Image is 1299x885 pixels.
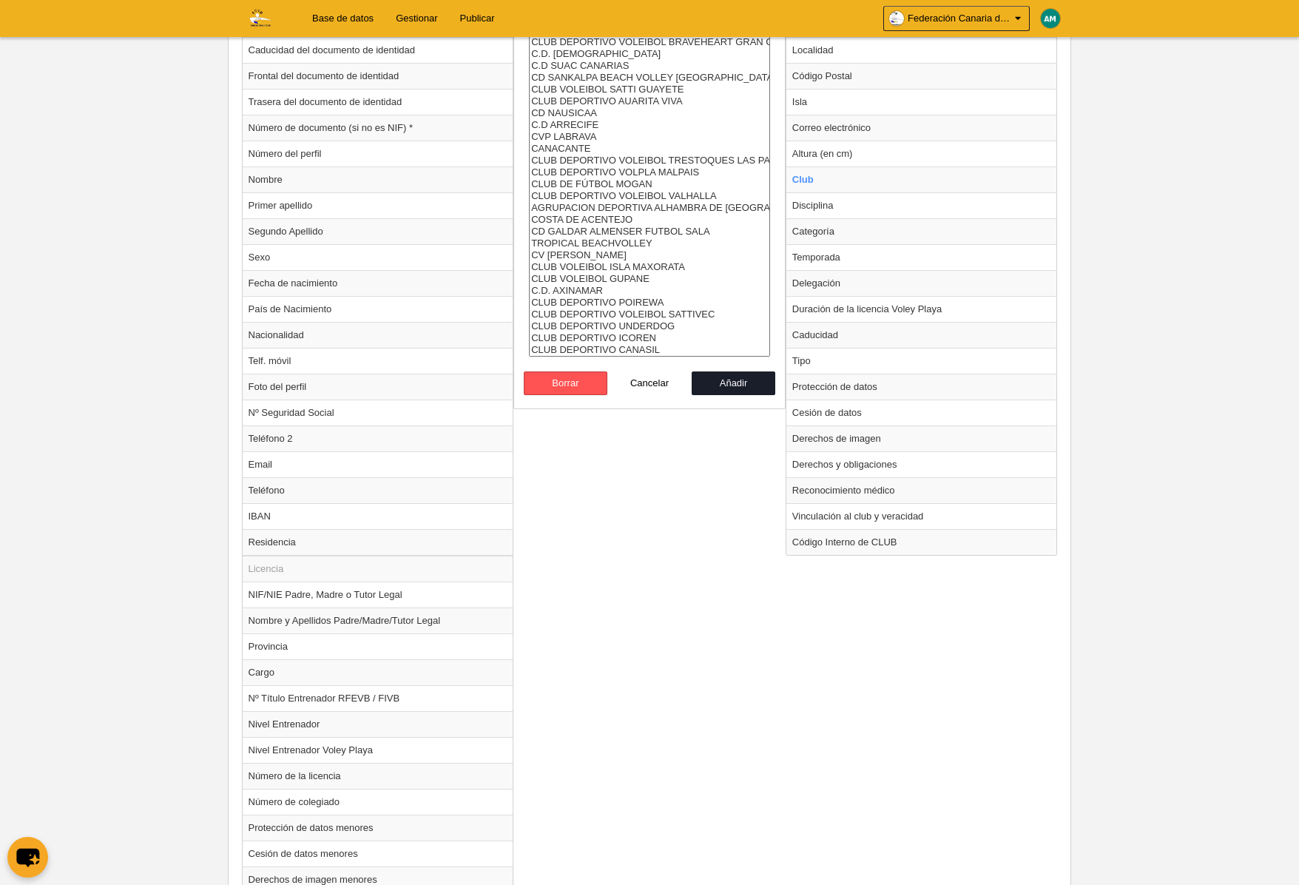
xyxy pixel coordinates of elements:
[786,166,1057,192] td: Club
[243,582,513,608] td: NIF/NIE Padre, Madre o Tutor Legal
[243,244,513,270] td: Sexo
[786,218,1057,244] td: Categoría
[243,633,513,659] td: Provincia
[530,84,769,95] option: CLUB VOLEIBOL SATTI GUAYETE
[243,270,513,296] td: Fecha de nacimiento
[530,60,769,72] option: C.D SUAC CANARIAS
[530,119,769,131] option: C.D ARRECIFE
[243,37,513,63] td: Caducidad del documento de identidad
[883,6,1030,31] a: Federación Canaria de Voleibol
[524,371,608,395] button: Borrar
[786,503,1057,529] td: Vinculación al club y veracidad
[786,244,1057,270] td: Temporada
[786,37,1057,63] td: Localidad
[1041,9,1060,28] img: c2l6ZT0zMHgzMCZmcz05JnRleHQ9QU0mYmc9MDA4OTdi.png
[243,218,513,244] td: Segundo Apellido
[530,190,769,202] option: CLUB DEPORTIVO VOLEIBOL VALHALLA
[530,332,769,344] option: CLUB DEPORTIVO ICOREN
[243,141,513,166] td: Número del perfil
[530,178,769,190] option: CLUB DE FÚTBOL MOGAN
[786,400,1057,425] td: Cesión de datos
[530,202,769,214] option: AGRUPACION DEPORTIVA ALHAMBRA DE CANARIAS
[243,451,513,477] td: Email
[243,115,513,141] td: Número de documento (si no es NIF) *
[786,63,1057,89] td: Código Postal
[530,226,769,238] option: CD GALDAR ALMENSER FUTBOL SALA
[530,285,769,297] option: C.D. AXINAMAR
[786,322,1057,348] td: Caducidad
[530,36,769,48] option: CLUB DEPORTIVO VOLEIBOL BRAVEHEART GRAN CANARIA
[243,556,513,582] td: Licencia
[530,95,769,107] option: CLUB DEPORTIVO AUARITA VIVA
[530,72,769,84] option: CD SANKALPA BEACH VOLLEY TENERIFE
[786,374,1057,400] td: Protección de datos
[530,107,769,119] option: CD NAUSICAA
[243,348,513,374] td: Telf. móvil
[243,737,513,763] td: Nivel Entrenador Voley Playa
[530,166,769,178] option: CLUB DEPORTIVO VOLPLA MALPAIS
[243,659,513,685] td: Cargo
[243,374,513,400] td: Foto del perfil
[243,400,513,425] td: Nº Seguridad Social
[786,529,1057,555] td: Código Interno de CLUB
[786,141,1057,166] td: Altura (en cm)
[243,529,513,556] td: Residencia
[530,344,769,356] option: CLUB DEPORTIVO CANASIL
[243,503,513,529] td: IBAN
[530,297,769,309] option: CLUB DEPORTIVO POIREWA
[786,296,1057,322] td: Duración de la licencia Voley Playa
[530,273,769,285] option: CLUB VOLEIBOL GUPANE
[530,249,769,261] option: CV MAYVI CORRALEJO
[243,789,513,815] td: Número de colegiado
[786,477,1057,503] td: Reconocimiento médico
[243,63,513,89] td: Frontal del documento de identidad
[786,115,1057,141] td: Correo electrónico
[243,608,513,633] td: Nombre y Apellidos Padre/Madre/Tutor Legal
[786,192,1057,218] td: Disciplina
[530,309,769,320] option: CLUB DEPORTIVO VOLEIBOL SATTIVEC
[243,89,513,115] td: Trasera del documento de identidad
[530,238,769,249] option: TROPICAL BEACHVOLLEY
[530,143,769,155] option: CANACANTE
[530,155,769,166] option: CLUB DEPORTIVO VOLEIBOL TRESTOQUES LAS PALMAS
[530,320,769,332] option: CLUB DEPORTIVO UNDERDOG
[243,841,513,867] td: Cesión de datos menores
[243,685,513,711] td: Nº Título Entrenador RFEVB / FIVB
[243,711,513,737] td: Nivel Entrenador
[243,477,513,503] td: Teléfono
[7,837,48,878] button: chat-button
[607,371,692,395] button: Cancelar
[786,451,1057,477] td: Derechos y obligaciones
[229,9,290,27] img: Federación Canaria de Voleibol
[243,192,513,218] td: Primer apellido
[243,296,513,322] td: País de Nacimiento
[786,425,1057,451] td: Derechos de imagen
[530,131,769,143] option: CVP LABRAVA
[692,371,776,395] button: Añadir
[786,89,1057,115] td: Isla
[243,763,513,789] td: Número de la licencia
[530,48,769,60] option: C.D. SAGRADO CORAZÓN
[889,11,904,26] img: OaKdMG7jwavG.30x30.jpg
[530,214,769,226] option: COSTA DE ACENTEJO
[786,270,1057,296] td: Delegación
[243,815,513,841] td: Protección de datos menores
[786,348,1057,374] td: Tipo
[530,261,769,273] option: CLUB VOLEIBOL ISLA MAXORATA
[908,11,1011,26] span: Federación Canaria de Voleibol
[243,322,513,348] td: Nacionalidad
[243,425,513,451] td: Teléfono 2
[243,166,513,192] td: Nombre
